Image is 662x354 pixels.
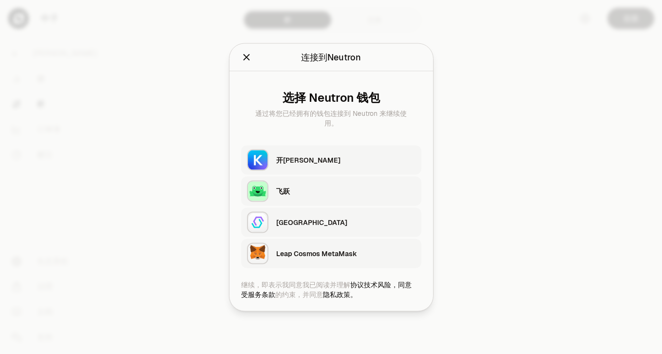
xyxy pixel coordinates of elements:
[248,290,275,298] a: 服务条款
[241,280,350,289] font: 继续，即表示我同意我已阅读并理解
[247,149,268,170] img: 开普勒
[247,242,268,264] img: Leap Cosmos MetaMask
[241,207,421,237] button: 宇宙站[GEOGRAPHIC_DATA]
[247,211,268,233] img: 宇宙站
[241,145,421,174] button: 开普勒开[PERSON_NAME]
[241,50,252,64] button: 关闭
[323,290,357,298] a: 隐私政策。
[276,249,357,258] font: Leap Cosmos MetaMask
[301,51,327,62] font: 连接到
[327,51,361,62] font: Neutron
[247,180,268,202] img: 飞跃
[283,90,380,105] font: 选择 Neutron 钱包
[276,186,290,195] font: 飞跃
[255,109,407,127] font: 通过将您已经拥有的钱包连接到 Neutron 来继续使用。
[241,239,421,268] button: Leap Cosmos MetaMaskLeap Cosmos MetaMask
[276,218,347,226] font: [GEOGRAPHIC_DATA]
[276,155,340,164] font: 开[PERSON_NAME]
[275,290,303,298] font: 的约束，
[241,176,421,205] button: 飞跃飞跃
[303,290,323,298] font: 并同意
